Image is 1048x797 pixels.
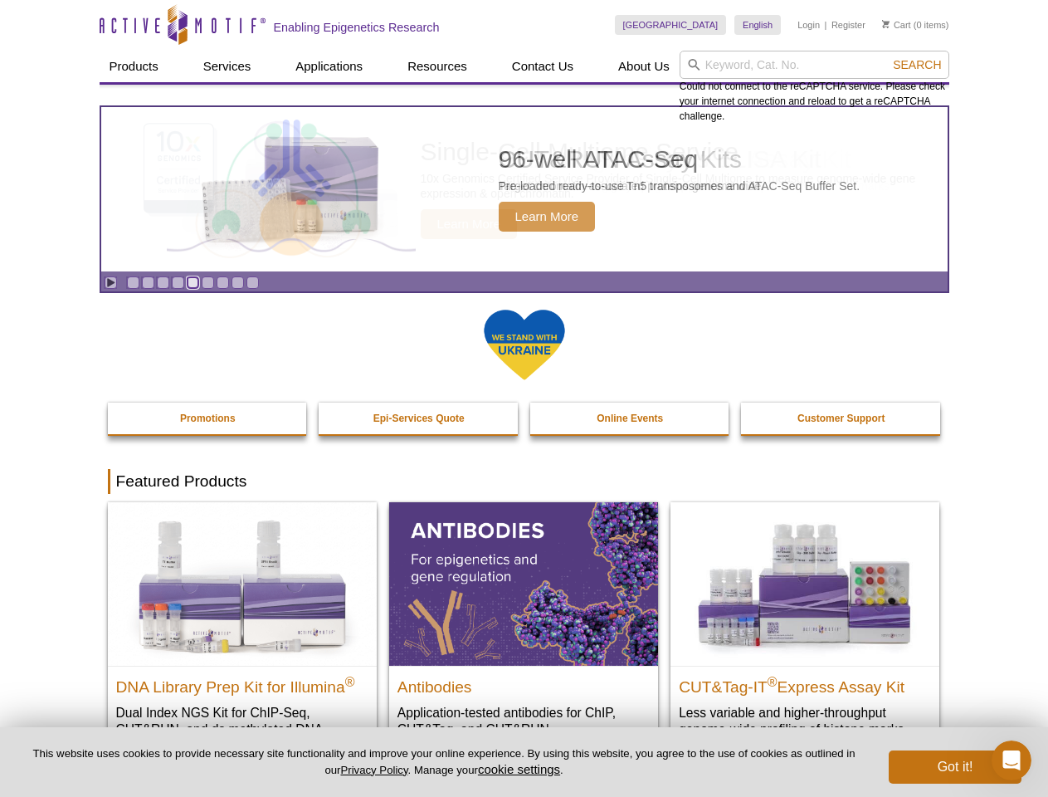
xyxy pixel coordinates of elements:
span: Search [893,58,941,71]
a: Go to slide 5 [187,276,199,289]
a: Register [831,19,865,31]
a: Go to slide 7 [217,276,229,289]
iframe: Intercom live chat [992,741,1031,780]
img: We Stand With Ukraine [483,308,566,382]
div: Could not connect to the reCAPTCHA service. Please check your internet connection and reload to g... [680,51,949,124]
a: Go to slide 4 [172,276,184,289]
strong: Customer Support [797,413,885,424]
h2: DNA Library Prep Kit for Illumina [116,671,368,696]
img: Active Motif Kit photo [188,127,395,252]
input: Keyword, Cat. No. [680,51,949,79]
a: Active Motif Kit photo 96-well ATAC-Seq Pre-loaded ready-to-use Tn5 transposomes and ATAC-Seq Buf... [101,107,948,271]
button: Got it! [889,751,1021,784]
a: Applications [285,51,373,82]
p: This website uses cookies to provide necessary site functionality and improve your online experie... [27,746,861,778]
a: Privacy Policy [340,764,407,776]
a: Promotions [108,403,309,434]
a: Toggle autoplay [105,276,117,289]
a: Go to slide 8 [232,276,244,289]
span: Learn More [499,202,596,232]
h2: Antibodies [397,671,650,696]
img: All Antibodies [389,502,658,665]
a: Products [100,51,168,82]
a: About Us [608,51,680,82]
h2: Enabling Epigenetics Research [274,20,440,35]
a: Login [797,19,820,31]
img: CUT&Tag-IT® Express Assay Kit [670,502,939,665]
a: Go to slide 1 [127,276,139,289]
a: Resources [397,51,477,82]
a: Epi-Services Quote [319,403,519,434]
strong: Epi-Services Quote [373,413,465,424]
h2: 96-well ATAC-Seq [499,147,860,172]
a: Go to slide 6 [202,276,214,289]
h2: CUT&Tag-IT Express Assay Kit [679,671,931,696]
a: [GEOGRAPHIC_DATA] [615,15,727,35]
h2: Featured Products [108,469,941,494]
p: Pre-loaded ready-to-use Tn5 transposomes and ATAC-Seq Buffer Set. [499,178,860,193]
strong: Promotions [180,413,236,424]
a: Cart [882,19,911,31]
button: cookie settings [478,762,560,776]
a: All Antibodies Antibodies Application-tested antibodies for ChIP, CUT&Tag, and CUT&RUN. [389,502,658,754]
strong: Online Events [597,413,663,424]
p: Dual Index NGS Kit for ChIP-Seq, CUT&RUN, and ds methylated DNA assays. [116,704,368,755]
a: CUT&Tag-IT® Express Assay Kit CUT&Tag-IT®Express Assay Kit Less variable and higher-throughput ge... [670,502,939,754]
button: Search [888,57,946,72]
a: Customer Support [741,403,942,434]
sup: ® [345,674,355,688]
a: Services [193,51,261,82]
a: Online Events [530,403,731,434]
p: Application-tested antibodies for ChIP, CUT&Tag, and CUT&RUN. [397,704,650,738]
a: Go to slide 9 [246,276,259,289]
a: DNA Library Prep Kit for Illumina DNA Library Prep Kit for Illumina® Dual Index NGS Kit for ChIP-... [108,502,377,770]
a: Contact Us [502,51,583,82]
a: English [734,15,781,35]
a: Go to slide 3 [157,276,169,289]
article: 96-well ATAC-Seq [101,107,948,271]
a: Go to slide 2 [142,276,154,289]
img: Your Cart [882,20,890,28]
p: Less variable and higher-throughput genome-wide profiling of histone marks​. [679,704,931,738]
img: DNA Library Prep Kit for Illumina [108,502,377,665]
sup: ® [768,674,777,688]
li: | [825,15,827,35]
li: (0 items) [882,15,949,35]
